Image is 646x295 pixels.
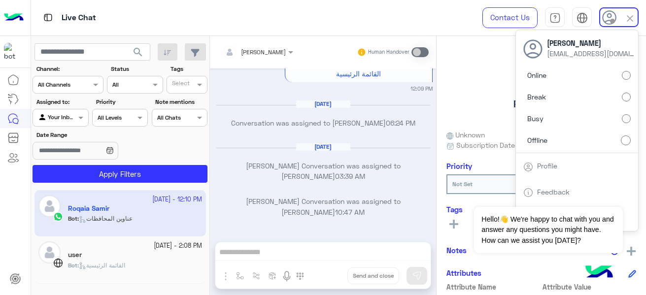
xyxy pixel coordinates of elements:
div: Select [170,79,190,90]
img: Logo [4,7,24,28]
h6: [DATE] [296,143,350,150]
span: [PERSON_NAME] [547,38,636,48]
a: Profile [537,162,557,170]
span: Online [527,70,546,80]
input: Offline [621,135,631,145]
a: tab [545,7,565,28]
img: tab [549,12,561,24]
b: : [68,262,79,269]
span: Attribute Name [446,282,541,292]
h5: user [68,251,82,259]
label: Channel: [36,65,102,73]
h6: [DATE] [296,100,350,107]
span: [PERSON_NAME] [241,48,286,56]
input: Online [622,71,631,80]
small: [DATE] - 2:08 PM [154,241,202,251]
span: 06:24 PM [386,119,415,127]
img: tab [577,12,588,24]
span: Attribute Value [543,282,637,292]
span: search [132,46,144,58]
h6: Notes [446,246,467,255]
span: Hello!👋 We're happy to chat with you and answer any questions you might have. How can we assist y... [474,207,622,253]
img: 919860931428189 [4,43,22,61]
label: Tags [170,65,206,73]
span: Bot [68,262,77,269]
p: [PERSON_NAME] Conversation was assigned to [PERSON_NAME] [214,196,433,217]
span: Unknown [446,130,485,140]
small: 12:09 PM [410,85,433,93]
span: Subscription Date : [DATE] [456,140,542,150]
span: القائمة الرئيسية [336,69,381,78]
input: Busy [622,114,631,123]
input: Break [622,93,631,101]
span: Busy [527,113,544,124]
span: Break [527,92,546,102]
img: close [624,13,636,24]
img: tab [42,11,54,24]
span: القائمة الرئيسية [79,262,125,269]
h6: Priority [446,162,472,170]
p: Live Chat [62,11,96,25]
label: Note mentions [155,98,206,106]
img: WebChat [53,258,63,268]
label: Date Range [36,131,147,139]
img: defaultAdmin.png [38,241,61,263]
h5: Roqaia Samir [513,98,569,110]
button: search [126,43,150,65]
img: add [627,247,636,256]
b: Not Set [452,180,473,188]
label: Assigned to: [36,98,87,106]
span: 03:39 AM [335,172,365,180]
span: [EMAIL_ADDRESS][DOMAIN_NAME] [547,48,636,59]
span: Offline [527,135,547,145]
button: Send and close [347,267,399,284]
a: Contact Us [482,7,538,28]
label: Status [111,65,162,73]
img: tab [523,162,533,172]
span: 10:47 AM [335,208,365,216]
img: hulul-logo.png [582,256,616,290]
h6: Attributes [446,268,481,277]
h6: Tags [446,205,636,214]
p: Conversation was assigned to [PERSON_NAME] [214,118,433,128]
label: Priority [96,98,147,106]
small: Human Handover [368,48,409,56]
button: Apply Filters [33,165,207,183]
p: [PERSON_NAME] Conversation was assigned to [PERSON_NAME] [214,161,433,182]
